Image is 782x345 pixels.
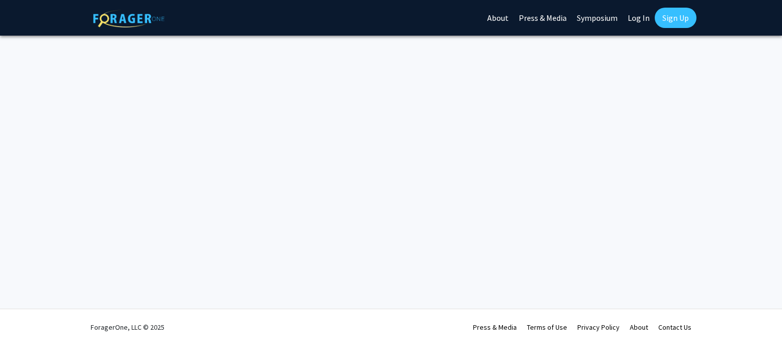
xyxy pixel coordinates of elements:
[577,323,620,332] a: Privacy Policy
[630,323,648,332] a: About
[658,323,691,332] a: Contact Us
[527,323,567,332] a: Terms of Use
[473,323,517,332] a: Press & Media
[93,10,164,27] img: ForagerOne Logo
[91,309,164,345] div: ForagerOne, LLC © 2025
[655,8,696,28] a: Sign Up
